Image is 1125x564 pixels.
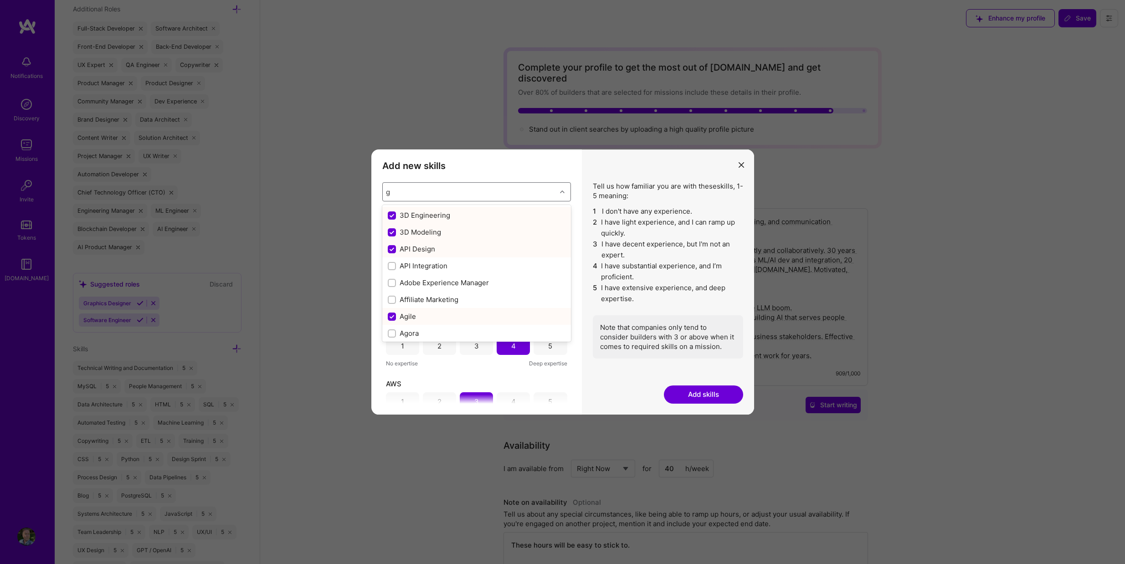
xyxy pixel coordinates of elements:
span: 4 [593,261,598,282]
div: 1 [401,341,404,351]
li: I don't have any experience. [593,206,743,217]
div: Affiliate Marketing [388,295,565,304]
div: modal [371,149,754,415]
div: Tell us how familiar you are with these skills , 1-5 meaning: [593,181,743,359]
div: 3D Modeling [388,227,565,237]
li: I have light experience, and I can ramp up quickly. [593,217,743,239]
div: 4 [511,341,516,351]
h3: Add new skills [382,160,571,171]
li: I have substantial experience, and I’m proficient. [593,261,743,282]
div: Adobe Experience Manager [388,278,565,287]
span: Deep expertise [529,359,567,368]
li: I have extensive experience, and deep expertise. [593,282,743,304]
i: icon Chevron [560,190,565,194]
i: icon Close [739,162,744,168]
div: 5 [548,397,552,406]
div: Agora [388,328,565,338]
div: 3D Engineering [388,210,565,220]
span: No expertise [386,359,418,368]
div: 5 [548,341,552,351]
div: Note that companies only tend to consider builders with 3 or above when it comes to required skil... [593,315,743,359]
button: Add skills [664,385,743,404]
div: 1 [401,397,404,406]
div: API Integration [388,261,565,271]
div: 3 [474,397,479,406]
div: 2 [437,341,442,351]
span: 1 [593,206,598,217]
span: 5 [593,282,598,304]
div: Agile [388,312,565,321]
div: 3 [474,341,479,351]
div: 4 [511,397,516,406]
div: API Design [388,244,565,254]
li: I have decent experience, but I'm not an expert. [593,239,743,261]
span: 3 [593,239,598,261]
span: 2 [593,217,598,239]
div: 2 [437,397,442,406]
span: AWS [386,379,401,389]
